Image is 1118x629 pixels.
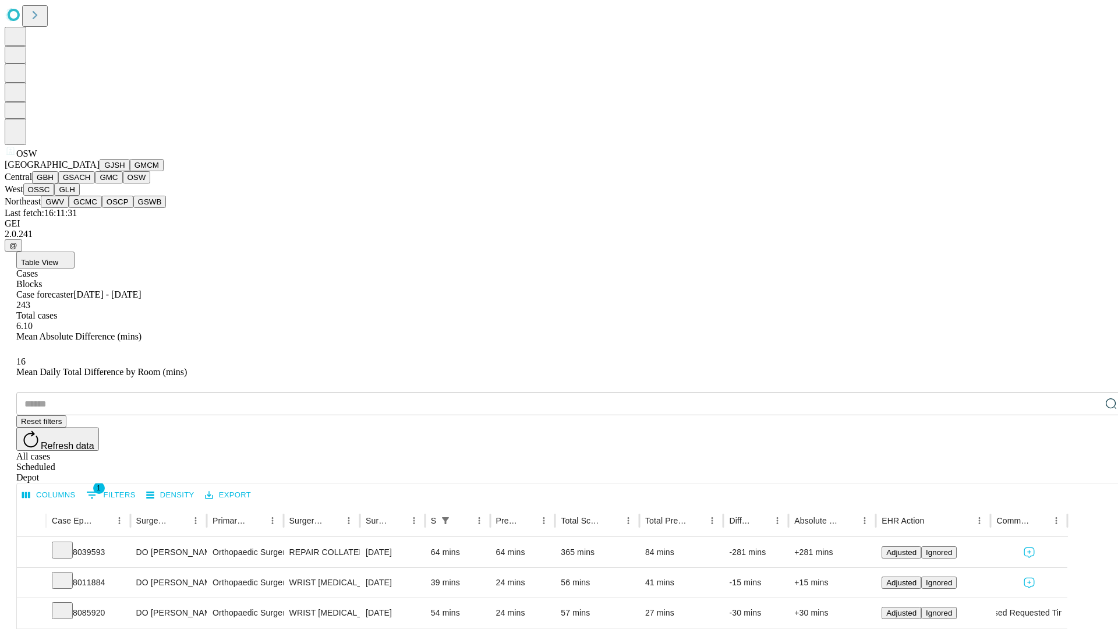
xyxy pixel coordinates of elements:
[54,183,79,196] button: GLH
[921,607,957,619] button: Ignored
[561,598,634,628] div: 57 mins
[136,568,201,598] div: DO [PERSON_NAME] [PERSON_NAME] Do
[32,171,58,183] button: GBH
[882,577,921,589] button: Adjusted
[620,513,636,529] button: Menu
[16,415,66,427] button: Reset filters
[496,538,550,567] div: 64 mins
[794,516,839,525] div: Absolute Difference
[93,482,105,494] span: 1
[130,159,164,171] button: GMCM
[561,568,634,598] div: 56 mins
[21,258,58,267] span: Table View
[23,603,40,624] button: Expand
[496,568,550,598] div: 24 mins
[5,184,23,194] span: West
[857,513,873,529] button: Menu
[95,513,111,529] button: Sort
[431,598,484,628] div: 54 mins
[882,546,921,559] button: Adjusted
[9,241,17,250] span: @
[536,513,552,529] button: Menu
[5,160,100,169] span: [GEOGRAPHIC_DATA]
[73,289,141,299] span: [DATE] - [DATE]
[16,252,75,268] button: Table View
[729,568,783,598] div: -15 mins
[213,598,277,628] div: Orthopaedic Surgery
[645,516,687,525] div: Total Predicted Duration
[16,289,73,299] span: Case forecaster
[996,516,1030,525] div: Comments
[437,513,454,529] div: 1 active filter
[5,229,1113,239] div: 2.0.241
[996,598,1061,628] div: Used Requested Time
[171,513,187,529] button: Sort
[882,516,924,525] div: EHR Action
[202,486,254,504] button: Export
[16,331,141,341] span: Mean Absolute Difference (mins)
[794,538,870,567] div: +281 mins
[1048,513,1064,529] button: Menu
[921,546,957,559] button: Ignored
[882,607,921,619] button: Adjusted
[83,486,139,504] button: Show filters
[213,516,246,525] div: Primary Service
[16,321,33,331] span: 6.10
[5,172,32,182] span: Central
[143,486,197,504] button: Density
[840,513,857,529] button: Sort
[289,598,354,628] div: WRIST [MEDICAL_DATA] SURGERY RELEASE TRANSVERSE [MEDICAL_DATA] LIGAMENT
[16,356,26,366] span: 16
[926,548,952,557] span: Ignored
[645,568,718,598] div: 41 mins
[289,538,354,567] div: REPAIR COLLATERAL LIGAMENT FINGER
[688,513,704,529] button: Sort
[16,300,30,310] span: 243
[16,149,37,158] span: OSW
[921,577,957,589] button: Ignored
[248,513,264,529] button: Sort
[136,516,170,525] div: Surgeon Name
[5,196,41,206] span: Northeast
[52,516,94,525] div: Case Epic Id
[23,573,40,593] button: Expand
[769,513,786,529] button: Menu
[431,568,484,598] div: 39 mins
[561,516,603,525] div: Total Scheduled Duration
[5,239,22,252] button: @
[213,538,277,567] div: Orthopaedic Surgery
[794,568,870,598] div: +15 mins
[136,598,201,628] div: DO [PERSON_NAME] [PERSON_NAME] Do
[23,543,40,563] button: Expand
[431,516,436,525] div: Scheduled In Room Duration
[341,513,357,529] button: Menu
[5,218,1113,229] div: GEI
[5,208,77,218] span: Last fetch: 16:11:31
[52,538,125,567] div: 8039593
[187,513,204,529] button: Menu
[52,568,125,598] div: 8011884
[729,538,783,567] div: -281 mins
[496,598,550,628] div: 24 mins
[886,548,917,557] span: Adjusted
[926,578,952,587] span: Ignored
[471,513,487,529] button: Menu
[136,538,201,567] div: DO [PERSON_NAME] [PERSON_NAME] Do
[455,513,471,529] button: Sort
[645,538,718,567] div: 84 mins
[69,196,102,208] button: GCMC
[21,417,62,426] span: Reset filters
[213,568,277,598] div: Orthopaedic Surgery
[604,513,620,529] button: Sort
[264,513,281,529] button: Menu
[52,598,125,628] div: 8085920
[437,513,454,529] button: Show filters
[925,513,942,529] button: Sort
[111,513,128,529] button: Menu
[886,578,917,587] span: Adjusted
[289,568,354,598] div: WRIST [MEDICAL_DATA] SURGERY RELEASE TRANSVERSE [MEDICAL_DATA] LIGAMENT
[561,538,634,567] div: 365 mins
[971,513,988,529] button: Menu
[366,538,419,567] div: [DATE]
[729,598,783,628] div: -30 mins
